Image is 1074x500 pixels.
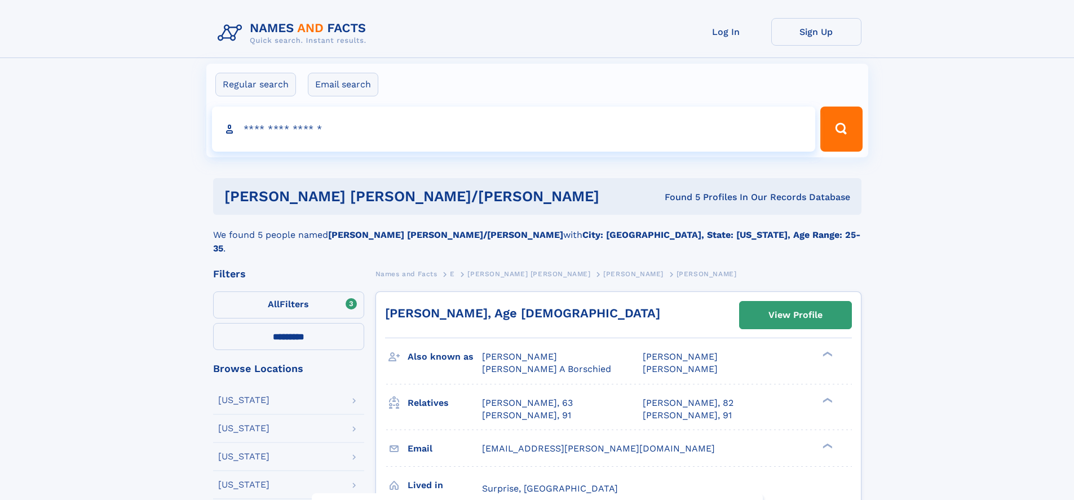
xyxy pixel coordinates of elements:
div: Browse Locations [213,364,364,374]
span: [PERSON_NAME] [603,270,664,278]
div: We found 5 people named with . [213,215,861,255]
label: Filters [213,291,364,318]
span: E [450,270,455,278]
div: [US_STATE] [218,424,269,433]
h3: Email [408,439,482,458]
a: [PERSON_NAME], 63 [482,397,573,409]
a: [PERSON_NAME] [603,267,664,281]
a: [PERSON_NAME], 91 [482,409,571,422]
b: City: [GEOGRAPHIC_DATA], State: [US_STATE], Age Range: 25-35 [213,229,860,254]
span: [EMAIL_ADDRESS][PERSON_NAME][DOMAIN_NAME] [482,443,715,454]
a: Log In [681,18,771,46]
span: [PERSON_NAME] [482,351,557,362]
a: [PERSON_NAME], 91 [643,409,732,422]
h3: Lived in [408,476,482,495]
span: Surprise, [GEOGRAPHIC_DATA] [482,483,618,494]
h1: [PERSON_NAME] [PERSON_NAME]/[PERSON_NAME] [224,189,632,203]
b: [PERSON_NAME] [PERSON_NAME]/[PERSON_NAME] [328,229,563,240]
span: [PERSON_NAME] [PERSON_NAME] [467,270,590,278]
a: [PERSON_NAME], Age [DEMOGRAPHIC_DATA] [385,306,660,320]
div: [US_STATE] [218,480,269,489]
label: Email search [308,73,378,96]
span: [PERSON_NAME] [677,270,737,278]
span: [PERSON_NAME] [643,351,718,362]
div: ❯ [820,396,833,404]
button: Search Button [820,107,862,152]
div: Found 5 Profiles In Our Records Database [632,191,850,203]
div: ❯ [820,442,833,449]
a: View Profile [740,302,851,329]
h3: Also known as [408,347,482,366]
a: Names and Facts [375,267,437,281]
a: Sign Up [771,18,861,46]
img: Logo Names and Facts [213,18,375,48]
span: All [268,299,280,309]
span: [PERSON_NAME] [643,364,718,374]
input: search input [212,107,816,152]
div: View Profile [768,302,823,328]
a: [PERSON_NAME], 82 [643,397,733,409]
div: Filters [213,269,364,279]
a: E [450,267,455,281]
a: [PERSON_NAME] [PERSON_NAME] [467,267,590,281]
div: [US_STATE] [218,452,269,461]
div: [US_STATE] [218,396,269,405]
div: ❯ [820,351,833,358]
h3: Relatives [408,393,482,413]
label: Regular search [215,73,296,96]
span: [PERSON_NAME] A Borschied [482,364,611,374]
